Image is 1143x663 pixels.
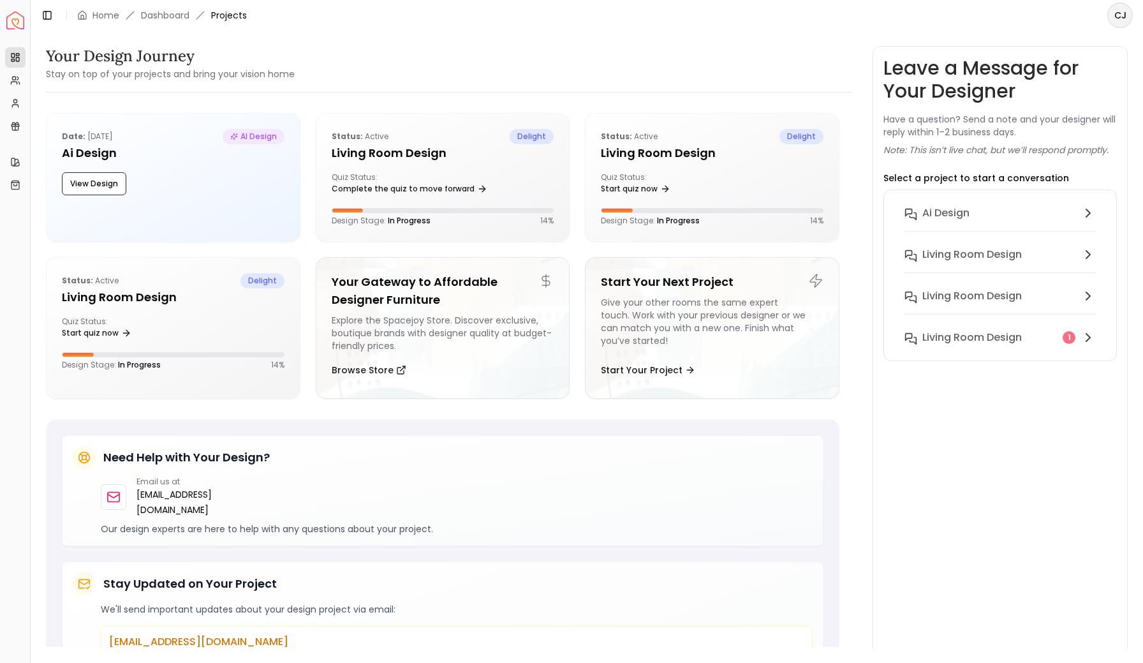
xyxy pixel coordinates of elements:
[922,288,1022,304] h6: Living Room design
[332,314,554,352] div: Explore the Spacejoy Store. Discover exclusive, boutique brands with designer quality at budget-f...
[601,357,695,383] button: Start Your Project
[62,360,161,370] p: Design Stage:
[883,144,1109,156] p: Note: This isn’t live chat, but we’ll respond promptly.
[601,129,658,144] p: active
[810,216,823,226] p: 14 %
[103,449,270,466] h5: Need Help with Your Design?
[657,215,700,226] span: In Progress
[77,9,247,22] nav: breadcrumb
[6,11,24,29] a: Spacejoy
[6,11,24,29] img: Spacejoy Logo
[601,180,670,198] a: Start quiz now
[883,172,1069,184] p: Select a project to start a conversation
[601,144,823,162] h5: Living Room design
[332,180,487,198] a: Complete the quiz to move forward
[101,603,813,616] p: We'll send important updates about your design project via email:
[922,205,970,221] h6: Ai Design
[601,216,700,226] p: Design Stage:
[223,129,284,144] span: AI Design
[101,523,813,535] p: Our design experts are here to help with any questions about your project.
[103,575,277,593] h5: Stay Updated on Your Project
[136,487,263,518] a: [EMAIL_ADDRESS][DOMAIN_NAME]
[922,330,1022,345] h6: Living Room design
[883,57,1117,103] h3: Leave a Message for Your Designer
[62,317,168,342] div: Quiz Status:
[1063,331,1075,344] div: 1
[894,200,1106,242] button: Ai Design
[540,216,554,226] p: 14 %
[62,144,284,162] h5: Ai Design
[332,129,388,144] p: active
[510,129,554,144] span: delight
[46,46,295,66] h3: Your Design Journey
[332,273,554,309] h5: Your Gateway to Affordable Designer Furniture
[62,288,284,306] h5: Living Room design
[601,273,823,291] h5: Start Your Next Project
[332,144,554,162] h5: Living Room design
[1109,4,1132,27] span: CJ
[779,129,823,144] span: delight
[62,129,113,144] p: [DATE]
[62,275,93,286] b: Status:
[332,216,431,226] p: Design Stage:
[922,247,1022,262] h6: Living Room design
[332,131,363,142] b: Status:
[62,131,85,142] b: Date:
[271,360,284,370] p: 14 %
[601,172,707,198] div: Quiz Status:
[388,215,431,226] span: In Progress
[46,68,295,80] small: Stay on top of your projects and bring your vision home
[601,296,823,352] div: Give your other rooms the same expert touch. Work with your previous designer or we can match you...
[141,9,189,22] a: Dashboard
[240,273,284,288] span: delight
[601,131,632,142] b: Status:
[316,257,570,399] a: Your Gateway to Affordable Designer FurnitureExplore the Spacejoy Store. Discover exclusive, bout...
[62,273,119,288] p: active
[894,242,1106,283] button: Living Room design
[211,9,247,22] span: Projects
[62,324,131,342] a: Start quiz now
[894,325,1106,350] button: Living Room design1
[118,359,161,370] span: In Progress
[62,172,126,195] button: View Design
[109,634,804,650] p: [EMAIL_ADDRESS][DOMAIN_NAME]
[332,357,406,383] button: Browse Store
[894,283,1106,325] button: Living Room design
[92,9,119,22] a: Home
[136,477,263,487] p: Email us at
[585,257,839,399] a: Start Your Next ProjectGive your other rooms the same expert touch. Work with your previous desig...
[883,113,1117,138] p: Have a question? Send a note and your designer will reply within 1–2 business days.
[332,172,438,198] div: Quiz Status:
[1107,3,1133,28] button: CJ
